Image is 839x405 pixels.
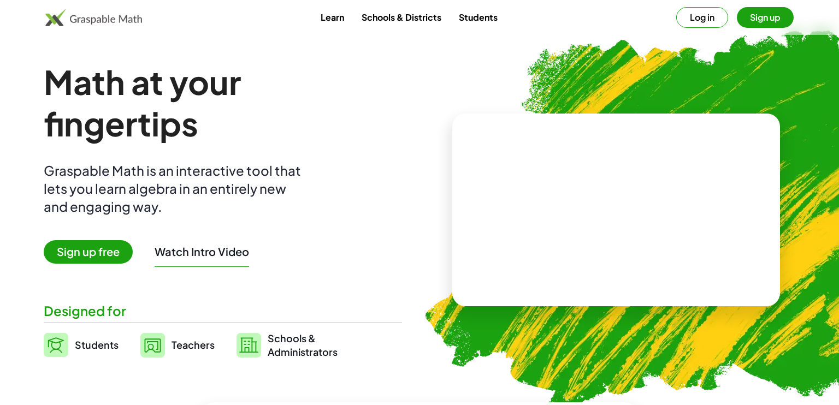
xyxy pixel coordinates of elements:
button: Log in [676,7,728,28]
div: Designed for [44,302,402,320]
img: svg%3e [140,333,165,358]
a: Teachers [140,331,215,359]
img: svg%3e [44,333,68,357]
span: Students [75,338,119,351]
a: Students [450,7,506,27]
img: svg%3e [237,333,261,358]
a: Learn [312,7,353,27]
button: Sign up [737,7,794,28]
div: Graspable Math is an interactive tool that lets you learn algebra in an entirely new and engaging... [44,162,306,216]
button: Watch Intro Video [155,245,249,259]
span: Teachers [172,338,215,351]
h1: Math at your fingertips [44,61,391,144]
span: Sign up free [44,240,133,264]
a: Schools &Administrators [237,331,338,359]
a: Schools & Districts [353,7,450,27]
span: Schools & Administrators [268,331,338,359]
a: Students [44,331,119,359]
video: What is this? This is dynamic math notation. Dynamic math notation plays a central role in how Gr... [534,169,698,251]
